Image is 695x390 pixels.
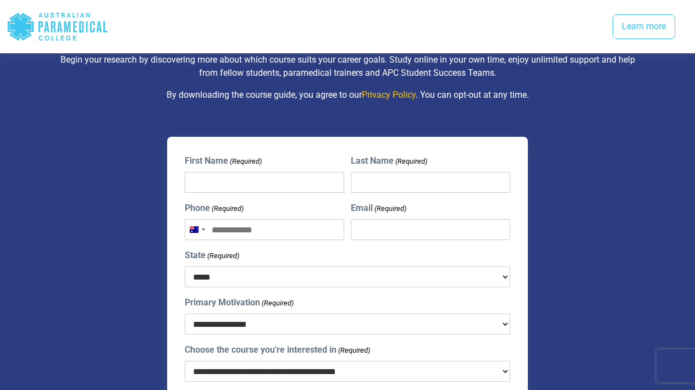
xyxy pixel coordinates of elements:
span: (Required) [229,156,262,167]
span: (Required) [374,203,407,214]
label: First Name [185,154,262,168]
span: (Required) [395,156,428,167]
span: (Required) [261,298,294,309]
a: Learn more [613,14,675,40]
span: (Required) [338,345,371,356]
label: Last Name [351,154,427,168]
p: Begin your research by discovering more about which course suits your career goals. Study online ... [58,53,637,80]
p: By downloading the course guide, you agree to our . You can opt-out at any time. [58,88,637,102]
span: (Required) [211,203,244,214]
label: Primary Motivation [185,296,294,309]
label: Choose the course you're interested in [185,343,370,356]
label: Email [351,202,406,215]
span: (Required) [207,250,240,261]
label: State [185,249,239,262]
label: Phone [185,202,244,215]
div: Australian Paramedical College [7,9,108,44]
button: Selected country [185,220,208,239]
a: Privacy Policy [362,90,416,100]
